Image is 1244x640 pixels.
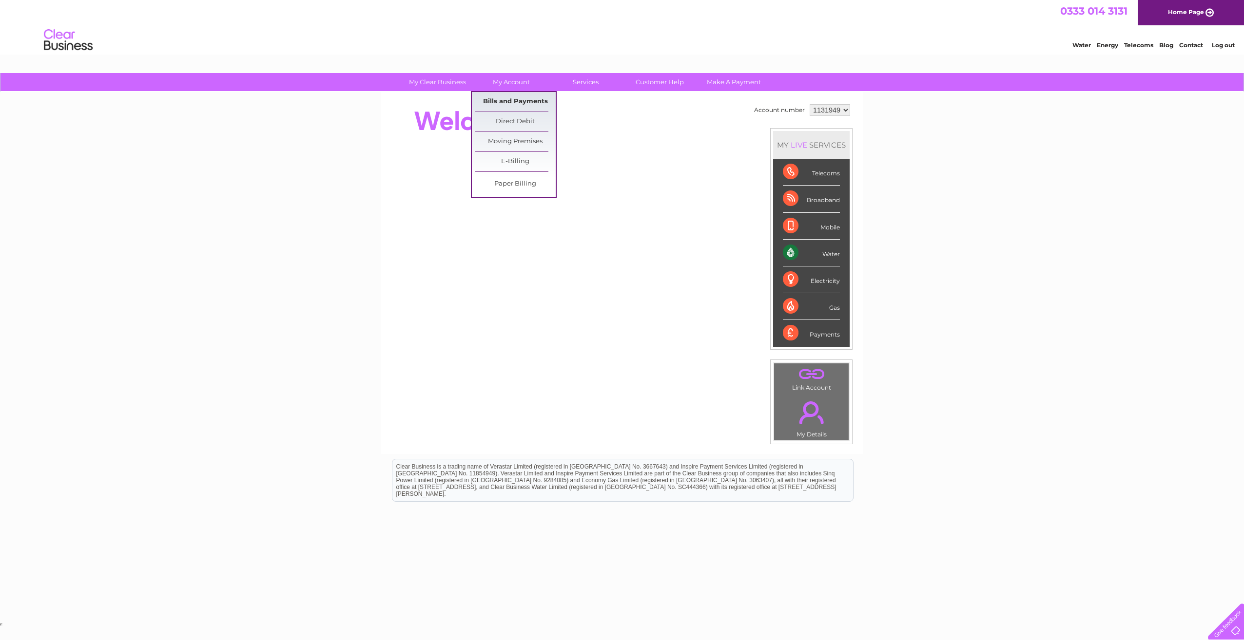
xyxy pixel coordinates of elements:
[397,73,478,91] a: My Clear Business
[783,266,840,293] div: Electricity
[752,102,807,118] td: Account number
[777,366,846,383] a: .
[392,5,853,47] div: Clear Business is a trading name of Verastar Limited (registered in [GEOGRAPHIC_DATA] No. 3667643...
[773,131,850,159] div: MY SERVICES
[620,73,700,91] a: Customer Help
[774,363,849,394] td: Link Account
[789,140,809,150] div: LIVE
[1159,41,1173,49] a: Blog
[1124,41,1153,49] a: Telecoms
[1072,41,1091,49] a: Water
[783,293,840,320] div: Gas
[783,240,840,266] div: Water
[475,152,556,171] a: E-Billing
[475,174,556,194] a: Paper Billing
[475,132,556,151] a: Moving Premises
[783,159,840,186] div: Telecoms
[43,25,93,55] img: logo.png
[783,186,840,212] div: Broadband
[475,112,556,132] a: Direct Debit
[475,92,556,112] a: Bills and Payments
[545,73,626,91] a: Services
[1060,5,1127,17] a: 0333 014 3131
[783,213,840,240] div: Mobile
[774,393,849,441] td: My Details
[694,73,774,91] a: Make A Payment
[1179,41,1203,49] a: Contact
[783,320,840,346] div: Payments
[1097,41,1118,49] a: Energy
[777,395,846,430] a: .
[1212,41,1235,49] a: Log out
[471,73,552,91] a: My Account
